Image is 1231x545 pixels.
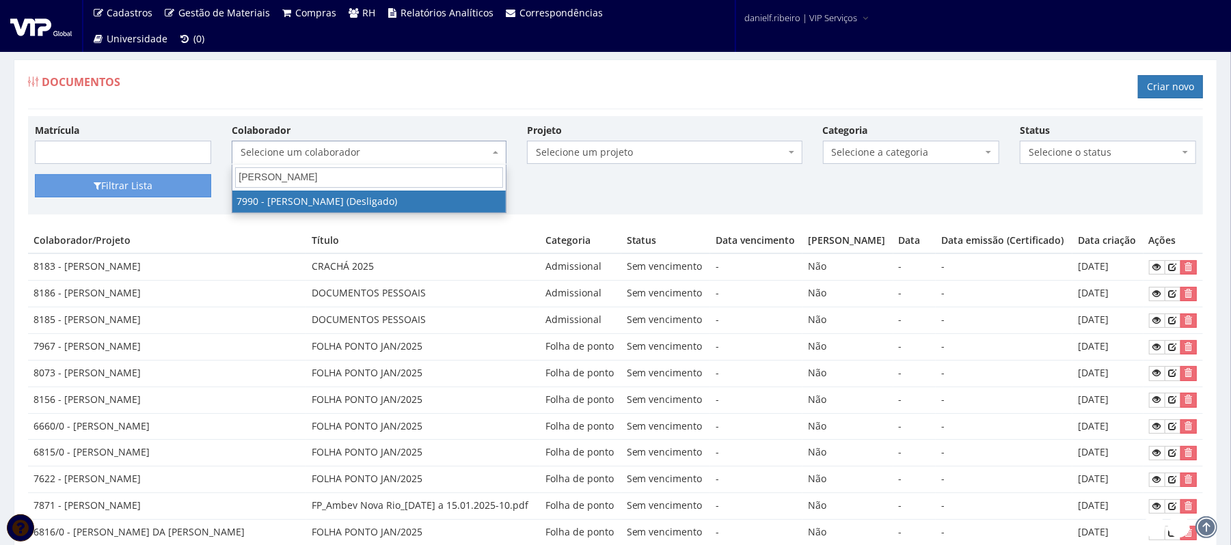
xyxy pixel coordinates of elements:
th: [PERSON_NAME] [802,228,893,253]
span: Universidade [107,32,168,45]
td: - [893,333,936,360]
td: FOLHA PONTO JAN/2025 [306,440,540,466]
span: Selecione o status [1020,141,1196,164]
span: Relatórios Analíticos [401,6,494,19]
td: DOCUMENTOS PESSOAIS [306,281,540,307]
td: CRACHÁ 2025 [306,253,540,280]
span: Documentos [42,74,120,89]
span: Selecione um projeto [536,145,785,159]
td: - [936,307,1072,334]
td: Não [802,413,893,440]
td: Admissional [540,307,621,334]
td: 8073 - [PERSON_NAME] [28,360,306,387]
td: - [710,440,802,466]
td: FP_Ambev Nova Rio_[DATE] a 15.01.2025-10.pdf [306,493,540,520]
td: Admissional [540,253,621,280]
td: FOLHA PONTO JAN/2025 [306,387,540,413]
td: Não [802,253,893,280]
td: [DATE] [1072,493,1144,520]
td: 8156 - [PERSON_NAME] [28,387,306,413]
td: Sem vencimento [621,281,710,307]
span: Selecione a categoria [832,145,982,159]
td: Não [802,387,893,413]
td: Sem vencimento [621,307,710,334]
td: [DATE] [1072,333,1144,360]
td: Folha de ponto [540,387,621,413]
a: Universidade [87,26,174,52]
span: Selecione um colaborador [232,141,506,164]
td: Folha de ponto [540,333,621,360]
button: Filtrar Lista [35,174,211,197]
th: Colaborador/Projeto [28,228,306,253]
td: [DATE] [1072,253,1144,280]
td: - [893,493,936,520]
td: - [893,307,936,334]
td: Sem vencimento [621,466,710,493]
a: Criar novo [1138,75,1203,98]
td: Folha de ponto [540,360,621,387]
td: - [936,413,1072,440]
td: - [893,440,936,466]
th: Ações [1144,228,1203,253]
td: - [710,466,802,493]
td: - [710,253,802,280]
td: - [936,333,1072,360]
td: Sem vencimento [621,413,710,440]
span: Selecione a categoria [823,141,999,164]
td: - [710,281,802,307]
td: Sem vencimento [621,440,710,466]
td: [DATE] [1072,440,1144,466]
span: Selecione um colaborador [241,145,489,159]
td: 8186 - [PERSON_NAME] [28,281,306,307]
td: 6815/0 - [PERSON_NAME] [28,440,306,466]
label: Colaborador [232,124,290,137]
a: (0) [174,26,211,52]
td: [DATE] [1072,281,1144,307]
td: - [893,413,936,440]
li: 7990 - [PERSON_NAME] (Desligado) [232,191,506,212]
span: (0) [193,32,204,45]
td: Não [802,281,893,307]
td: Não [802,360,893,387]
td: Folha de ponto [540,440,621,466]
td: FOLHA PONTO JAN/2025 [306,466,540,493]
td: Admissional [540,281,621,307]
td: 8185 - [PERSON_NAME] [28,307,306,334]
td: Sem vencimento [621,387,710,413]
td: - [893,466,936,493]
th: Categoria [540,228,621,253]
td: - [710,493,802,520]
label: Categoria [823,124,868,137]
td: - [893,360,936,387]
label: Status [1020,124,1050,137]
td: - [936,387,1072,413]
td: - [710,307,802,334]
img: logo [10,16,72,36]
td: - [936,466,1072,493]
td: - [893,387,936,413]
td: Sem vencimento [621,493,710,520]
th: Data criação [1072,228,1144,253]
th: Data [893,228,936,253]
td: - [710,387,802,413]
td: - [936,360,1072,387]
span: Compras [296,6,337,19]
th: Data emissão (Certificado) [936,228,1072,253]
td: Sem vencimento [621,360,710,387]
td: Folha de ponto [540,413,621,440]
td: 7622 - [PERSON_NAME] [28,466,306,493]
span: Correspondências [519,6,603,19]
td: Sem vencimento [621,333,710,360]
td: - [710,360,802,387]
th: Data vencimento [710,228,802,253]
th: Status [621,228,710,253]
td: 8183 - [PERSON_NAME] [28,253,306,280]
td: Não [802,333,893,360]
td: - [936,253,1072,280]
th: Título [306,228,540,253]
td: - [710,333,802,360]
td: Não [802,440,893,466]
td: Sem vencimento [621,253,710,280]
span: danielf.ribeiro | VIP Serviços [744,11,857,25]
td: Folha de ponto [540,466,621,493]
